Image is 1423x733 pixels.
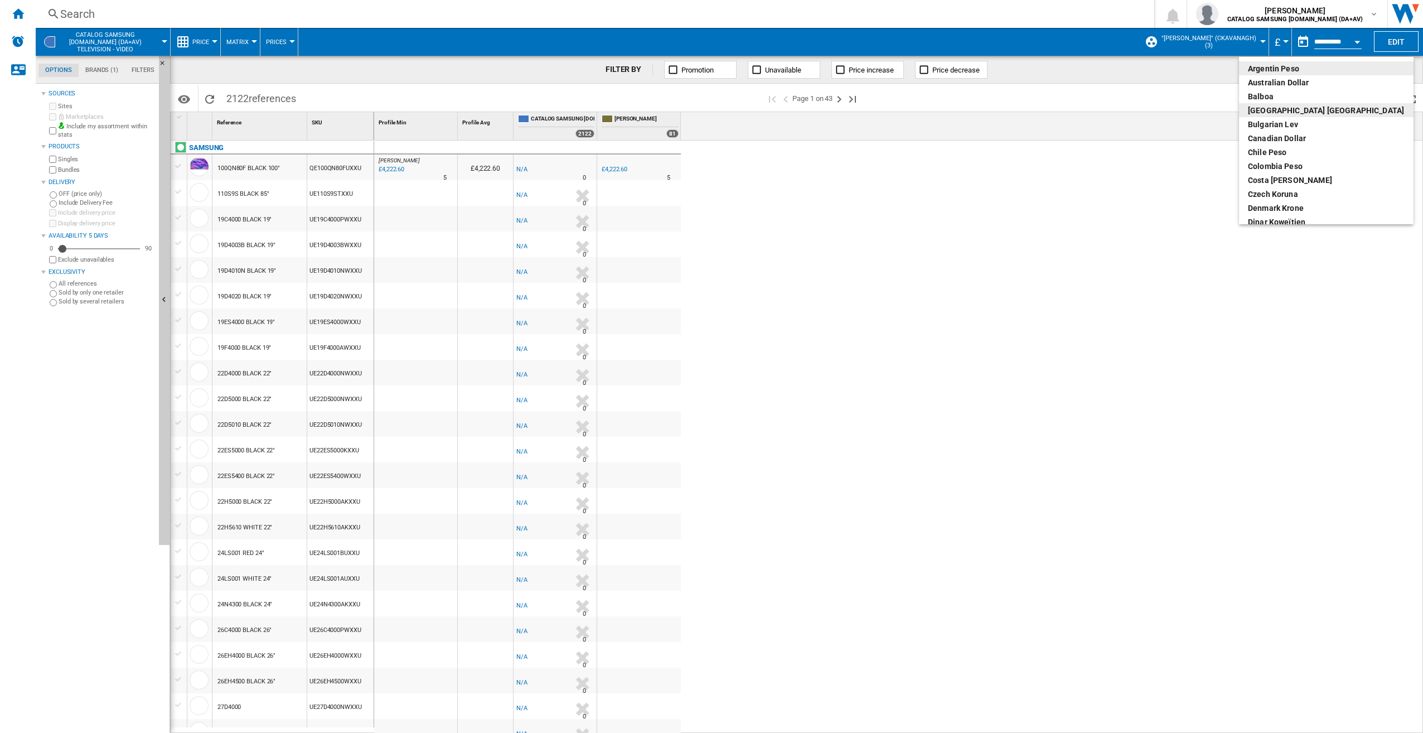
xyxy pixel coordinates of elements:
div: Costa [PERSON_NAME] [1248,175,1405,186]
div: Australian Dollar [1248,77,1405,88]
div: Czech Koruna [1248,189,1405,200]
div: [GEOGRAPHIC_DATA] [GEOGRAPHIC_DATA] [1248,105,1405,116]
div: Bulgarian lev [1248,119,1405,130]
div: Chile Peso [1248,147,1405,158]
div: Canadian Dollar [1248,133,1405,144]
div: Denmark Krone [1248,202,1405,214]
div: Argentin Peso [1248,63,1405,74]
div: Colombia Peso [1248,161,1405,172]
div: balboa [1248,91,1405,102]
div: dinar koweïtien [1248,216,1405,228]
